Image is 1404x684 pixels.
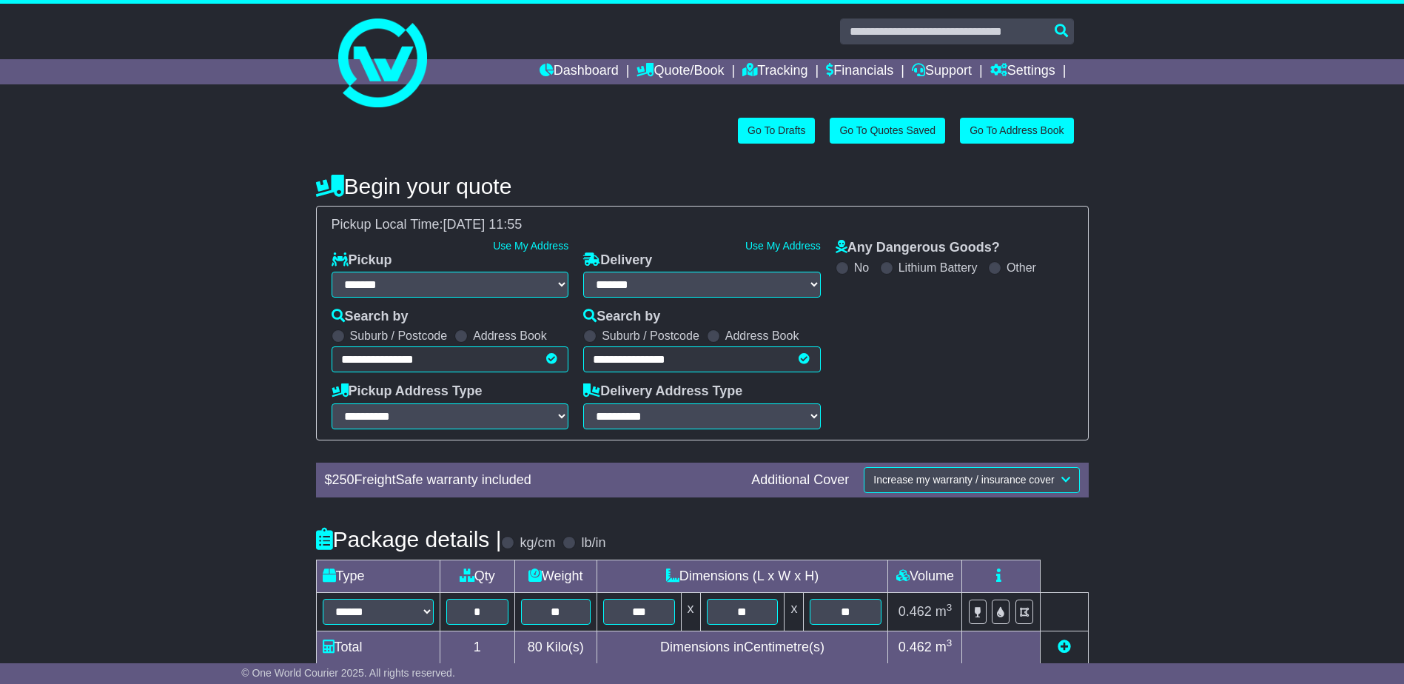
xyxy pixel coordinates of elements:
[440,631,514,663] td: 1
[936,640,953,654] span: m
[332,252,392,269] label: Pickup
[681,592,700,631] td: x
[738,118,815,144] a: Go To Drafts
[636,59,724,84] a: Quote/Book
[864,467,1079,493] button: Increase my warranty / insurance cover
[528,640,543,654] span: 80
[583,252,652,269] label: Delivery
[473,329,547,343] label: Address Book
[514,560,597,592] td: Weight
[1007,261,1036,275] label: Other
[725,329,799,343] label: Address Book
[316,631,440,663] td: Total
[960,118,1073,144] a: Go To Address Book
[514,631,597,663] td: Kilo(s)
[745,240,821,252] a: Use My Address
[597,631,888,663] td: Dimensions in Centimetre(s)
[873,474,1054,486] span: Increase my warranty / insurance cover
[540,59,619,84] a: Dashboard
[318,472,745,489] div: $ FreightSafe warranty included
[332,309,409,325] label: Search by
[602,329,699,343] label: Suburb / Postcode
[899,261,978,275] label: Lithium Battery
[583,309,660,325] label: Search by
[742,59,807,84] a: Tracking
[350,329,448,343] label: Suburb / Postcode
[332,472,355,487] span: 250
[785,592,804,631] td: x
[830,118,945,144] a: Go To Quotes Saved
[826,59,893,84] a: Financials
[493,240,568,252] a: Use My Address
[947,602,953,613] sup: 3
[520,535,555,551] label: kg/cm
[316,527,502,551] h4: Package details |
[597,560,888,592] td: Dimensions (L x W x H)
[241,667,455,679] span: © One World Courier 2025. All rights reserved.
[899,604,932,619] span: 0.462
[899,640,932,654] span: 0.462
[744,472,856,489] div: Additional Cover
[990,59,1055,84] a: Settings
[583,383,742,400] label: Delivery Address Type
[854,261,869,275] label: No
[443,217,523,232] span: [DATE] 11:55
[912,59,972,84] a: Support
[936,604,953,619] span: m
[836,240,1000,256] label: Any Dangerous Goods?
[440,560,514,592] td: Qty
[888,560,962,592] td: Volume
[1058,640,1071,654] a: Add new item
[581,535,605,551] label: lb/in
[947,637,953,648] sup: 3
[316,174,1089,198] h4: Begin your quote
[316,560,440,592] td: Type
[332,383,483,400] label: Pickup Address Type
[324,217,1081,233] div: Pickup Local Time:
